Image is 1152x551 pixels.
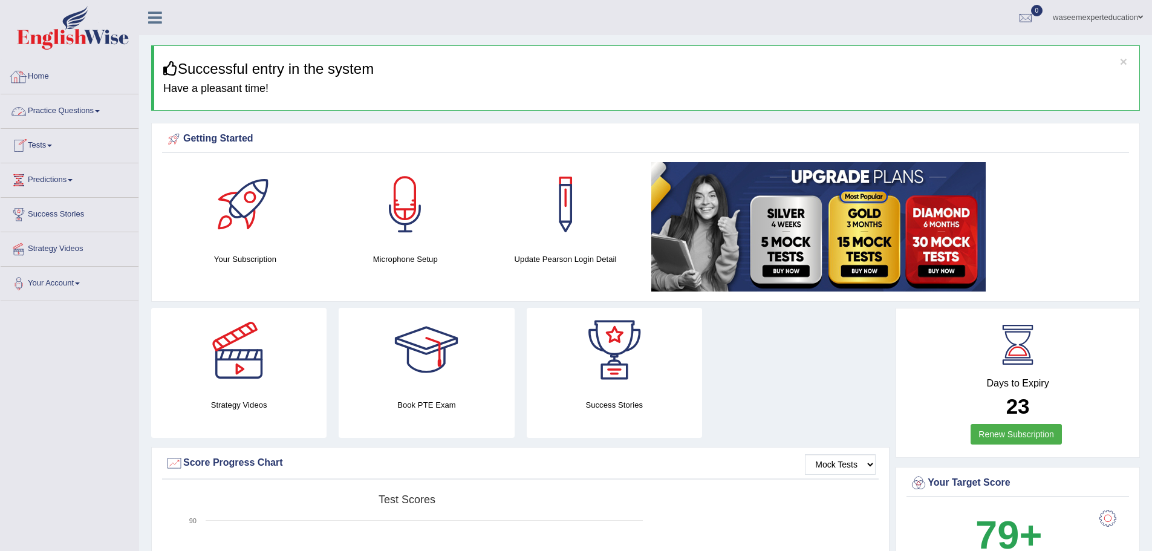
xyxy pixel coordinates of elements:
[910,474,1126,492] div: Your Target Score
[1,60,138,90] a: Home
[1,232,138,262] a: Strategy Videos
[971,424,1062,445] a: Renew Subscription
[165,454,876,472] div: Score Progress Chart
[1,267,138,297] a: Your Account
[651,162,986,292] img: small5.jpg
[527,399,702,411] h4: Success Stories
[171,253,319,266] h4: Your Subscription
[339,399,514,411] h4: Book PTE Exam
[1,94,138,125] a: Practice Questions
[331,253,480,266] h4: Microphone Setup
[379,494,435,506] tspan: Test scores
[1,198,138,228] a: Success Stories
[910,378,1126,389] h4: Days to Expiry
[1,129,138,159] a: Tests
[163,83,1130,95] h4: Have a pleasant time!
[1006,394,1030,418] b: 23
[163,61,1130,77] h3: Successful entry in the system
[165,130,1126,148] div: Getting Started
[1,163,138,194] a: Predictions
[1031,5,1043,16] span: 0
[492,253,640,266] h4: Update Pearson Login Detail
[1120,55,1127,68] button: ×
[151,399,327,411] h4: Strategy Videos
[189,517,197,524] text: 90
